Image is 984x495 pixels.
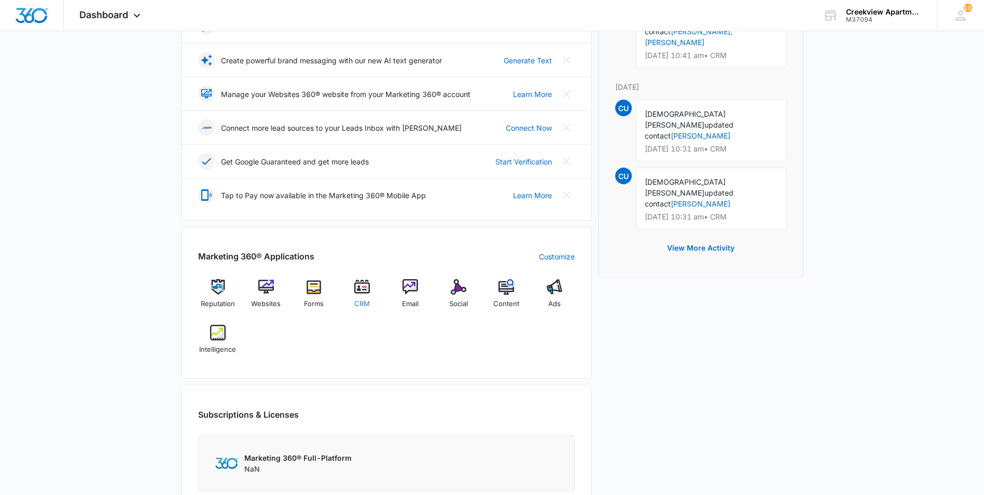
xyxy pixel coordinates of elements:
[221,190,426,201] p: Tap to Pay now available in the Marketing 360® Mobile App
[539,251,575,262] a: Customize
[294,279,334,317] a: Forms
[304,299,324,309] span: Forms
[246,279,286,317] a: Websites
[198,325,238,362] a: Intelligence
[964,4,972,12] div: notifications count
[645,52,778,59] p: [DATE] 10:41 am • CRM
[221,156,369,167] p: Get Google Guaranteed and get more leads
[215,458,238,469] img: Marketing 360 Logo
[493,299,519,309] span: Content
[671,131,730,140] a: [PERSON_NAME]
[558,86,575,102] button: Close
[487,279,526,317] a: Content
[449,299,468,309] span: Social
[198,408,299,421] h2: Subscriptions & Licenses
[391,279,431,317] a: Email
[198,279,238,317] a: Reputation
[645,213,778,221] p: [DATE] 10:31 am • CRM
[535,279,575,317] a: Ads
[221,89,470,100] p: Manage your Websites 360® website from your Marketing 360® account
[615,100,632,116] span: CU
[964,4,972,12] span: 131
[79,9,128,20] span: Dashboard
[513,190,552,201] a: Learn More
[342,279,382,317] a: CRM
[402,299,419,309] span: Email
[251,299,281,309] span: Websites
[198,250,314,263] h2: Marketing 360® Applications
[221,122,462,133] p: Connect more lead sources to your Leads Inbox with [PERSON_NAME]
[645,109,726,129] span: [DEMOGRAPHIC_DATA][PERSON_NAME]
[506,122,552,133] a: Connect Now
[558,187,575,203] button: Close
[671,199,730,208] a: [PERSON_NAME]
[558,52,575,68] button: Close
[548,299,561,309] span: Ads
[504,55,552,66] a: Generate Text
[645,177,726,197] span: [DEMOGRAPHIC_DATA][PERSON_NAME]
[846,16,922,23] div: account id
[244,452,352,463] p: Marketing 360® Full-Platform
[657,236,745,260] button: View More Activity
[615,168,632,184] span: CU
[645,145,778,153] p: [DATE] 10:31 am • CRM
[495,156,552,167] a: Start Verification
[846,8,922,16] div: account name
[201,299,235,309] span: Reputation
[354,299,370,309] span: CRM
[615,81,786,92] p: [DATE]
[558,119,575,136] button: Close
[558,153,575,170] button: Close
[199,345,236,355] span: Intelligence
[438,279,478,317] a: Social
[244,452,352,474] div: NaN
[513,89,552,100] a: Learn More
[221,55,442,66] p: Create powerful brand messaging with our new AI text generator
